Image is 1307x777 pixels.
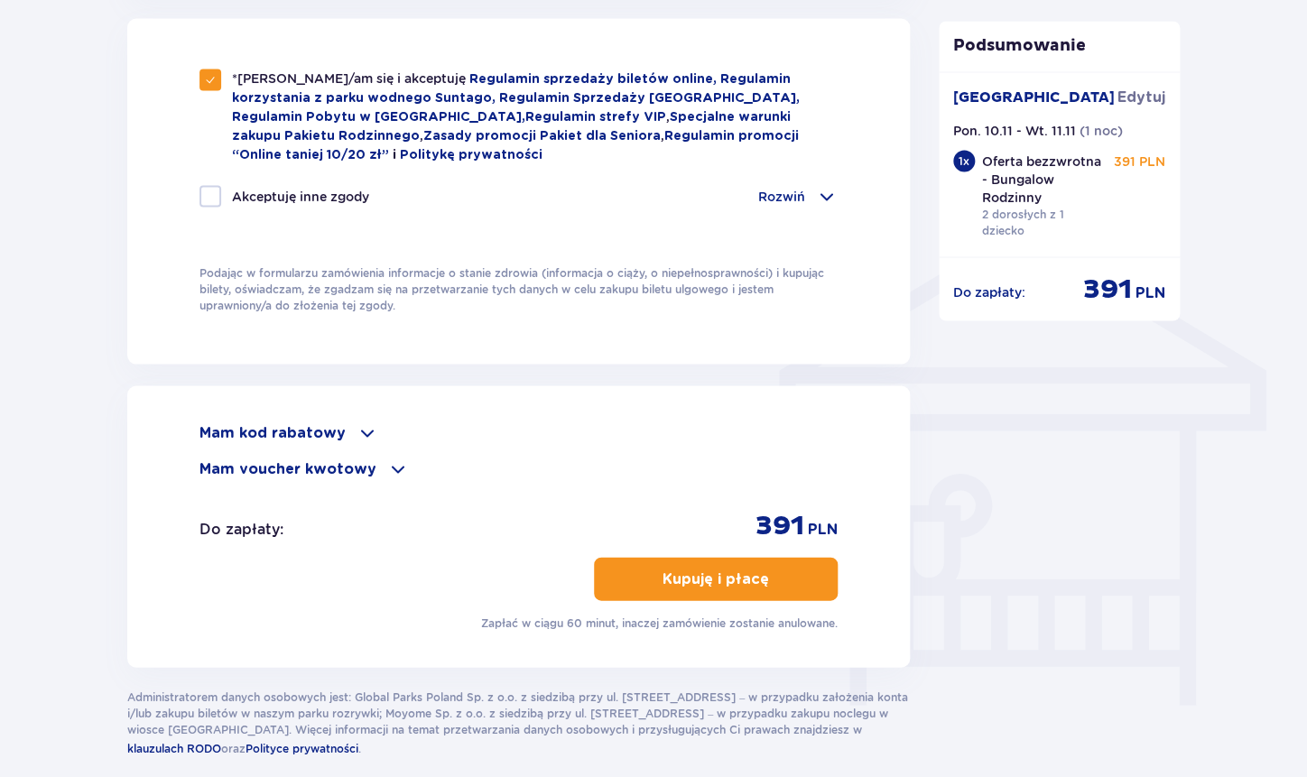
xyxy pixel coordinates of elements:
div: 1 x [953,151,975,172]
a: Regulamin Sprzedaży [GEOGRAPHIC_DATA], [499,91,800,104]
p: Kupuję i płacę [663,569,769,588]
a: Politykę prywatności [400,148,542,161]
span: PLN [808,519,838,539]
p: Administratorem danych osobowych jest: Global Parks Poland Sp. z o.o. z siedzibą przy ul. [STREET... [127,689,910,757]
span: Polityce prywatności [246,741,358,754]
p: Podsumowanie [939,36,1181,58]
p: Zapłać w ciągu 60 minut, inaczej zamówienie zostanie anulowane. [481,615,838,631]
p: ( 1 noc ) [1080,122,1123,140]
a: Regulamin sprzedaży biletów online, [469,72,720,85]
span: i [393,148,400,161]
p: 391 PLN [1114,153,1165,171]
p: 2 dorosłych z 1 dziecko [982,207,1107,239]
p: Mam voucher kwotowy [199,458,376,478]
a: Regulamin Pobytu w [GEOGRAPHIC_DATA], [232,110,525,123]
p: Rozwiń [758,187,805,205]
span: klauzulach RODO [127,741,221,754]
p: Pon. 10.11 - Wt. 11.11 [953,122,1076,140]
span: 391 [1083,273,1132,307]
p: Podając w formularzu zamówienia informacje o stanie zdrowia (informacja o ciąży, o niepełnosprawn... [199,264,838,313]
button: Kupuję i płacę [594,557,838,600]
p: Do zapłaty : [953,283,1025,301]
p: Do zapłaty : [199,519,283,539]
p: [GEOGRAPHIC_DATA] [953,88,1115,107]
a: Zasady promocji Pakiet dla Seniora [423,129,661,142]
span: 391 [755,508,804,542]
p: Oferta bezzwrotna - Bungalow Rodzinny [982,153,1107,207]
p: Akceptuję inne zgody [232,187,369,205]
a: klauzulach RODO [127,737,221,757]
span: Edytuj [1117,88,1165,107]
a: Polityce prywatności [246,737,358,757]
p: , , , [232,69,838,163]
p: Mam kod rabatowy [199,422,346,442]
span: PLN [1136,283,1165,303]
a: Regulamin strefy VIP [525,110,666,123]
span: *[PERSON_NAME]/am się i akceptuję [232,70,469,85]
